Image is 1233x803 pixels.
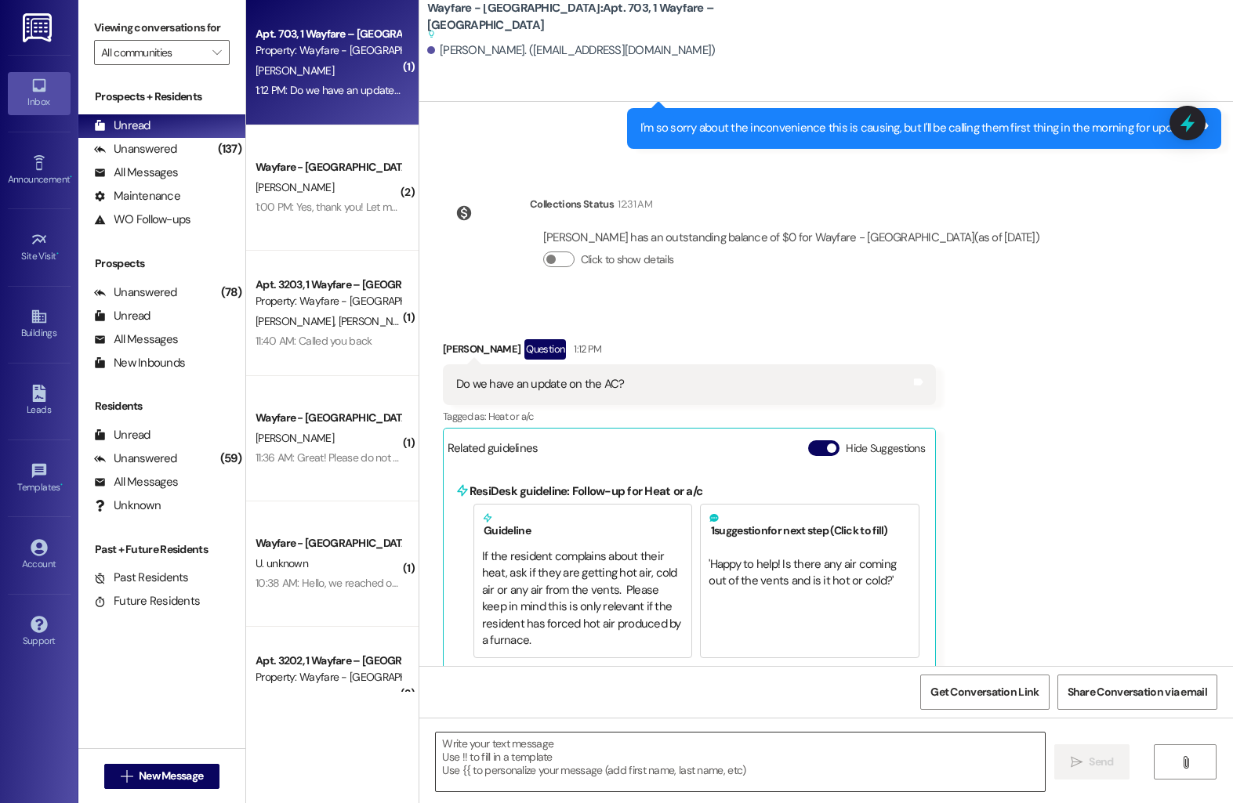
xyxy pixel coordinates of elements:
div: All Messages [94,165,178,181]
div: Property: Wayfare - [GEOGRAPHIC_DATA] [256,42,401,59]
div: Wayfare - [GEOGRAPHIC_DATA] [256,410,401,426]
div: Prospects + Residents [78,89,245,105]
div: Residents [78,398,245,414]
div: Prospects [78,255,245,272]
a: Inbox [8,72,71,114]
label: Click to show details [581,251,673,268]
div: Wayfare - [GEOGRAPHIC_DATA] [256,159,401,175]
div: Unanswered [94,450,177,467]
span: [PERSON_NAME] [256,690,334,704]
div: (137) [214,137,245,161]
button: Send [1054,744,1130,779]
span: ' Happy to help! Is there any air coming out of the vents and is it hot or cold? ' [709,556,898,588]
b: ResiDesk guideline: Follow-up for Heat or a/c [470,483,702,499]
div: 11:36 AM: Great! Please do not hesitate to reach out if you have any questions! [256,450,608,465]
a: Account [8,534,71,577]
input: All communities [101,40,205,65]
div: [PERSON_NAME] has an outstanding balance of $0 for Wayfare - [GEOGRAPHIC_DATA] (as of [DATE]) [543,230,1039,246]
div: Unanswered [94,284,177,301]
div: Collections Status [530,196,614,212]
img: ResiDesk Logo [23,13,55,42]
div: Unread [94,308,150,324]
div: (78) [217,280,245,305]
div: Unanswered [94,141,177,157]
i:  [121,770,132,783]
div: [PERSON_NAME]. ([EMAIL_ADDRESS][DOMAIN_NAME]) [427,42,716,59]
div: WO Follow-ups [94,212,190,228]
span: [PERSON_NAME] [256,63,334,78]
button: Get Conversation Link [920,675,1049,710]
a: Leads [8,380,71,422]
button: New Message [104,764,220,789]
h5: Guideline [482,512,684,537]
span: [PERSON_NAME] [256,314,339,328]
a: Support [8,611,71,653]
div: Tagged as: [443,405,936,428]
div: Do we have an update on the AC? [456,376,625,392]
span: [PERSON_NAME] [256,180,334,194]
div: [PERSON_NAME] [443,339,936,364]
a: Templates • [8,458,71,500]
span: U. unknown [256,556,308,570]
div: Unread [94,427,150,443]
div: 1:12 PM: Do we have an update on the AC? [256,83,446,97]
button: Share Conversation via email [1057,675,1217,710]
div: Apt. 3203, 1 Wayfare – [GEOGRAPHIC_DATA] [256,277,401,293]
div: Past + Future Residents [78,541,245,558]
span: Get Conversation Link [930,684,1039,700]
label: Hide Suggestions [846,440,925,457]
span: • [60,479,63,490]
span: [PERSON_NAME] [338,314,416,328]
div: Past Residents [94,570,189,586]
div: 1:12 PM [570,341,601,357]
div: 12:31 AM [614,196,652,212]
div: All Messages [94,331,178,348]
div: Unread [94,118,150,134]
a: Site Visit • [8,226,71,269]
label: Viewing conversations for [94,16,230,40]
div: Apt. 703, 1 Wayfare – [GEOGRAPHIC_DATA] [256,26,401,42]
div: New Inbounds [94,355,185,371]
h5: 1 suggestion for next step (Click to fill) [709,512,911,537]
div: Future Residents [94,593,200,609]
span: [PERSON_NAME] [256,431,334,445]
div: Wayfare - [GEOGRAPHIC_DATA] [256,535,401,552]
span: Send [1089,754,1113,770]
div: All Messages [94,474,178,490]
span: • [70,172,72,183]
div: Maintenance [94,188,180,204]
i:  [212,46,221,59]
div: 10:38 AM: Hello, we reached out asking if you guys do corporate leases and never heard back. [256,576,684,590]
div: Property: Wayfare - [GEOGRAPHIC_DATA] [256,293,401,309]
i:  [1180,756,1191,769]
div: Property: Wayfare - [GEOGRAPHIC_DATA] [256,669,401,685]
i:  [1071,756,1083,769]
div: If the resident complains about their heat, ask if they are getting hot air, cold air or any air ... [482,548,684,649]
span: • [56,248,59,259]
div: Question [524,339,566,359]
span: New Message [139,768,203,784]
div: Related guidelines [448,440,539,463]
span: Heat or a/c [488,410,534,423]
a: Buildings [8,303,71,345]
span: Share Conversation via email [1068,684,1207,700]
div: 11:40 AM: Called you back [256,334,372,348]
div: 1:00 PM: Yes, thank you! Let me get this uploaded for you! [256,200,516,214]
div: (59) [216,447,245,471]
div: Unknown [94,497,161,514]
div: I'm so sorry about the inconvenience this is causing, but I'll be calling them first thing in the... [640,120,1197,136]
div: Apt. 3202, 1 Wayfare – [GEOGRAPHIC_DATA] [256,653,401,669]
